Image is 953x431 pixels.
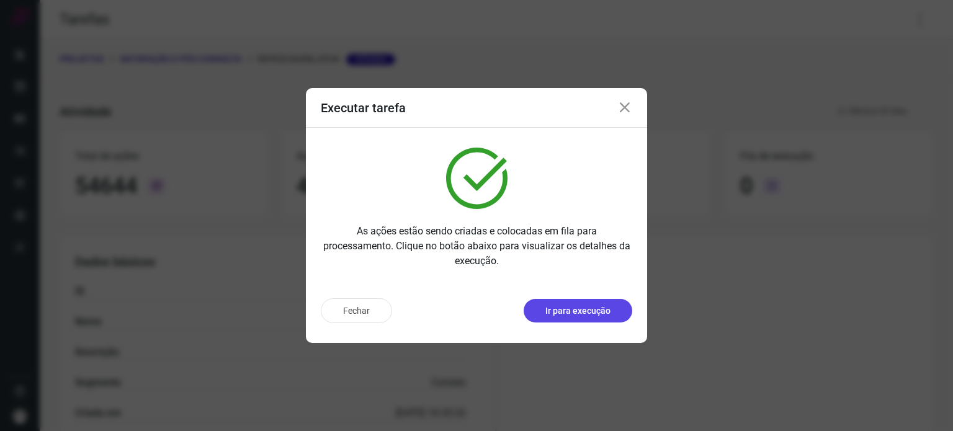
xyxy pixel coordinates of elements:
[545,304,611,318] p: Ir para execução
[446,148,508,209] img: verified.svg
[321,224,632,269] p: As ações estão sendo criadas e colocadas em fila para processamento. Clique no botão abaixo para ...
[321,298,392,323] button: Fechar
[524,299,632,322] button: Ir para execução
[321,100,406,115] h3: Executar tarefa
